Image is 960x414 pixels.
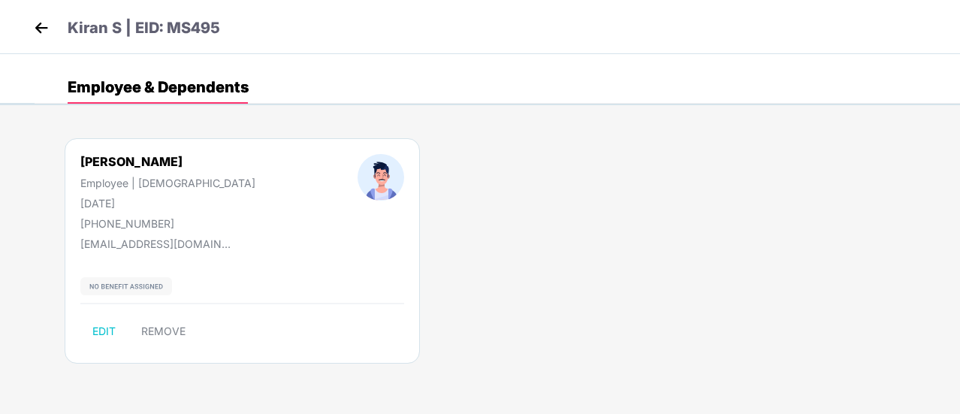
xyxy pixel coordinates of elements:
img: profileImage [358,154,404,201]
div: [PHONE_NUMBER] [80,217,255,230]
img: svg+xml;base64,PHN2ZyB4bWxucz0iaHR0cDovL3d3dy53My5vcmcvMjAwMC9zdmciIHdpZHRoPSIxMjIiIGhlaWdodD0iMj... [80,277,172,295]
p: Kiran S | EID: MS495 [68,17,220,40]
span: EDIT [92,325,116,337]
div: [DATE] [80,197,255,210]
div: Employee | [DEMOGRAPHIC_DATA] [80,177,255,189]
img: back [30,17,53,39]
span: REMOVE [141,325,186,337]
div: Employee & Dependents [68,80,249,95]
div: [PERSON_NAME] [80,154,255,169]
div: [EMAIL_ADDRESS][DOMAIN_NAME] [80,237,231,250]
button: EDIT [80,319,128,343]
button: REMOVE [129,319,198,343]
